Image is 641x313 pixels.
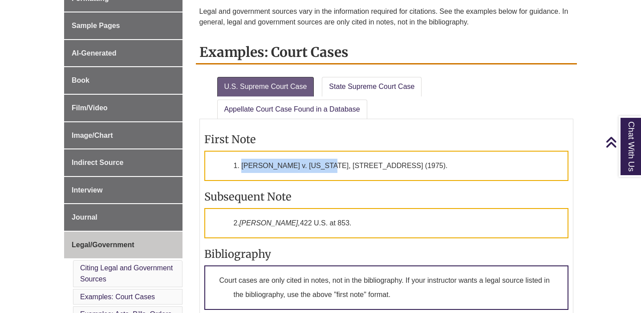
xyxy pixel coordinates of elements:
[196,41,577,64] h2: Examples: Court Cases
[80,293,155,301] a: Examples: Court Cases
[64,95,183,121] a: Film/Video
[64,232,183,258] a: Legal/Government
[322,77,422,96] a: State Supreme Court Case
[605,136,639,148] a: Back to Top
[64,149,183,176] a: Indirect Source
[72,186,102,194] span: Interview
[217,77,314,96] a: U.S. Supreme Court Case
[64,40,183,67] a: AI-Generated
[80,264,173,283] a: Citing Legal and Government Sources
[72,49,116,57] span: AI-Generated
[64,122,183,149] a: Image/Chart
[217,100,367,119] a: Appellate Court Case Found in a Database
[204,247,569,261] h3: Bibliography
[72,22,120,29] span: Sample Pages
[204,132,569,146] h3: First Note
[64,12,183,39] a: Sample Pages
[72,241,134,249] span: Legal/Government
[204,208,569,238] p: 2. 422 U.S. at 853.
[204,265,569,310] p: Court cases are only cited in notes, not in the bibliography. If your instructor wants a legal so...
[72,159,123,166] span: Indirect Source
[64,67,183,94] a: Book
[72,104,108,112] span: Film/Video
[72,132,113,139] span: Image/Chart
[64,177,183,204] a: Interview
[64,204,183,231] a: Journal
[72,76,89,84] span: Book
[204,190,569,204] h3: Subsequent Note
[72,213,97,221] span: Journal
[204,151,569,181] p: 1. [PERSON_NAME] v. [US_STATE], [STREET_ADDRESS] (1975).
[239,219,300,227] em: [PERSON_NAME],
[199,6,574,28] p: Legal and government sources vary in the information required for citations. See the examples bel...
